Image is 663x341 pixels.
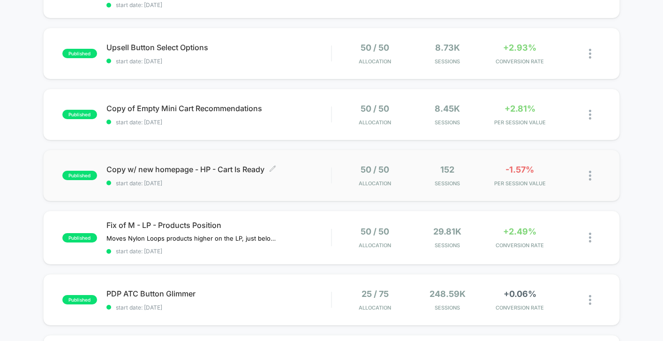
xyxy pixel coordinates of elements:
[106,289,331,298] span: PDP ATC Button Glimmer
[359,119,391,126] span: Allocation
[504,289,536,299] span: +0.06%
[589,233,591,242] img: close
[589,295,591,305] img: close
[486,119,553,126] span: PER SESSION VALUE
[505,104,535,114] span: +2.81%
[362,289,389,299] span: 25 / 75
[62,171,97,180] span: published
[486,242,553,249] span: CONVERSION RATE
[414,58,481,65] span: Sessions
[62,49,97,58] span: published
[433,227,461,236] span: 29.81k
[106,180,331,187] span: start date: [DATE]
[361,165,389,174] span: 50 / 50
[440,165,454,174] span: 152
[106,104,331,113] span: Copy of Empty Mini Cart Recommendations
[106,119,331,126] span: start date: [DATE]
[361,43,389,53] span: 50 / 50
[359,304,391,311] span: Allocation
[589,110,591,120] img: close
[62,295,97,304] span: published
[486,304,553,311] span: CONVERSION RATE
[414,304,481,311] span: Sessions
[429,289,466,299] span: 248.59k
[106,1,331,8] span: start date: [DATE]
[106,235,280,242] span: Moves Nylon Loops products higher on the LP, just below PFAS-free section
[414,180,481,187] span: Sessions
[359,242,391,249] span: Allocation
[106,165,331,174] span: Copy w/ new homepage - HP - Cart Is Ready
[106,58,331,65] span: start date: [DATE]
[503,43,536,53] span: +2.93%
[106,220,331,230] span: Fix of M - LP - Products Position
[486,180,553,187] span: PER SESSION VALUE
[62,110,97,119] span: published
[435,104,460,114] span: 8.45k
[359,180,391,187] span: Allocation
[359,58,391,65] span: Allocation
[361,227,389,236] span: 50 / 50
[361,104,389,114] span: 50 / 50
[62,233,97,242] span: published
[589,49,591,59] img: close
[106,248,331,255] span: start date: [DATE]
[503,227,536,236] span: +2.49%
[414,242,481,249] span: Sessions
[589,171,591,181] img: close
[505,165,534,174] span: -1.57%
[414,119,481,126] span: Sessions
[435,43,460,53] span: 8.73k
[106,304,331,311] span: start date: [DATE]
[106,43,331,52] span: Upsell Button Select Options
